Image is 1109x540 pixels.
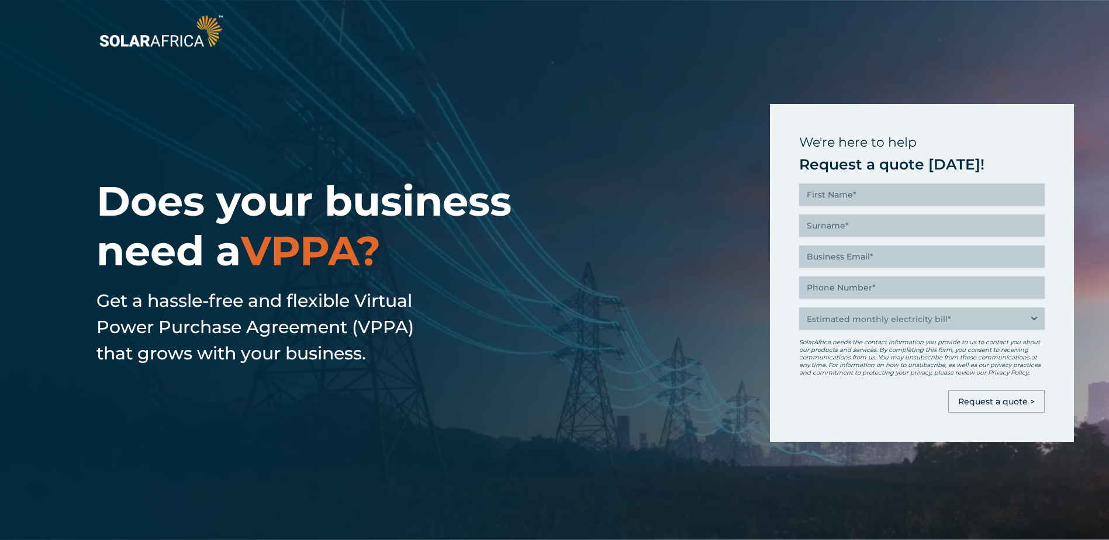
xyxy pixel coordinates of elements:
input: Request a quote > [948,390,1045,413]
input: Phone Number* [799,276,1045,299]
p: Request a quote [DATE]! [799,154,1045,175]
span: VPPA? [241,226,381,276]
input: Business Email* [799,245,1045,268]
p: SolarAfrica needs the contact information you provide to us to contact you about our products and... [799,338,1045,376]
input: Surname* [799,214,1045,237]
input: First Name* [799,184,1045,206]
h5: Get a hassle-free and flexible Virtual Power Purchase Agreement (VPPA) that grows with your busin... [96,288,453,366]
p: We're here to help [799,131,1045,154]
h1: Does your business need a [96,176,564,276]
